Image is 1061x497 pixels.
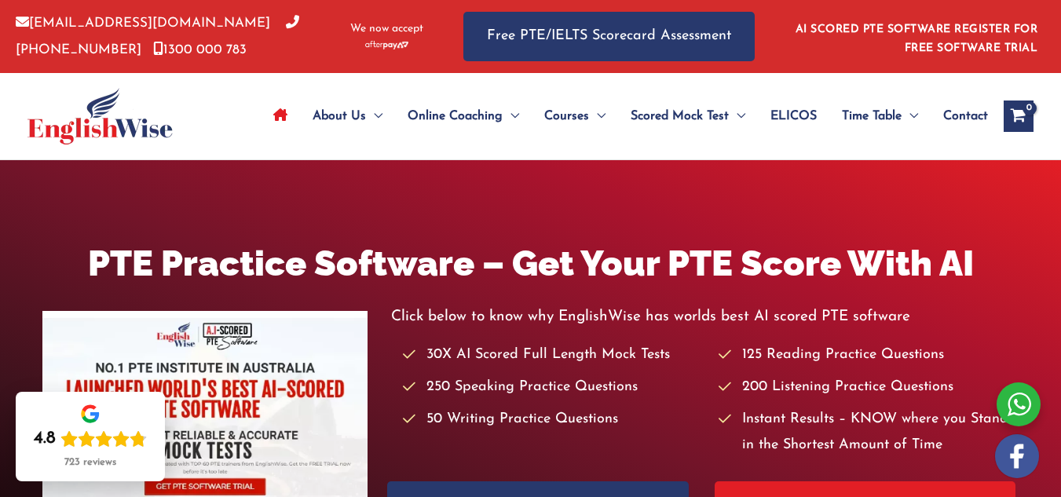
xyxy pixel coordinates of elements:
span: Menu Toggle [366,89,382,144]
span: We now accept [350,21,423,37]
div: Rating: 4.8 out of 5 [34,428,147,450]
a: [EMAIL_ADDRESS][DOMAIN_NAME] [16,16,270,30]
li: 200 Listening Practice Questions [719,375,1019,400]
li: 30X AI Scored Full Length Mock Tests [403,342,703,368]
a: Free PTE/IELTS Scorecard Assessment [463,12,755,61]
span: About Us [313,89,366,144]
li: 250 Speaking Practice Questions [403,375,703,400]
span: Scored Mock Test [631,89,729,144]
span: Menu Toggle [589,89,606,144]
img: cropped-ew-logo [27,88,173,144]
div: 4.8 [34,428,56,450]
a: ELICOS [758,89,829,144]
aside: Header Widget 1 [786,11,1045,62]
span: Time Table [842,89,902,144]
a: Online CoachingMenu Toggle [395,89,532,144]
span: Courses [544,89,589,144]
a: Time TableMenu Toggle [829,89,931,144]
li: 125 Reading Practice Questions [719,342,1019,368]
li: 50 Writing Practice Questions [403,407,703,433]
a: [PHONE_NUMBER] [16,16,299,56]
a: About UsMenu Toggle [300,89,395,144]
a: AI SCORED PTE SOFTWARE REGISTER FOR FREE SOFTWARE TRIAL [796,24,1038,54]
a: Contact [931,89,988,144]
p: Click below to know why EnglishWise has worlds best AI scored PTE software [391,304,1019,330]
span: Menu Toggle [503,89,519,144]
span: Menu Toggle [729,89,745,144]
a: CoursesMenu Toggle [532,89,618,144]
a: View Shopping Cart, empty [1004,100,1034,132]
nav: Site Navigation: Main Menu [261,89,988,144]
h1: PTE Practice Software – Get Your PTE Score With AI [42,239,1019,288]
img: Afterpay-Logo [365,41,408,49]
a: Scored Mock TestMenu Toggle [618,89,758,144]
li: Instant Results – KNOW where you Stand in the Shortest Amount of Time [719,407,1019,459]
span: Online Coaching [408,89,503,144]
span: ELICOS [770,89,817,144]
span: Contact [943,89,988,144]
a: 1300 000 783 [153,43,247,57]
img: white-facebook.png [995,434,1039,478]
div: 723 reviews [64,456,116,469]
span: Menu Toggle [902,89,918,144]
